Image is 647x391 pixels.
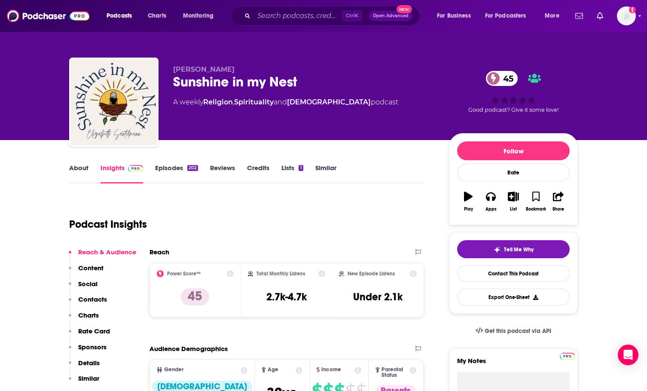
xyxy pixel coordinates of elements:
[485,207,497,212] div: Apps
[150,248,169,256] h2: Reach
[381,367,408,378] span: Parental Status
[449,65,578,119] div: 45Good podcast? Give it some love!
[238,6,428,26] div: Search podcasts, credits, & more...
[155,164,198,183] a: Episodes202
[315,164,336,183] a: Similar
[254,9,342,23] input: Search podcasts, credits, & more...
[234,98,274,106] a: Spirituality
[78,280,98,288] p: Social
[256,271,305,277] h2: Total Monthly Listens
[69,374,99,390] button: Similar
[502,186,525,217] button: List
[78,343,107,351] p: Sponsors
[552,207,564,212] div: Share
[431,9,482,23] button: open menu
[617,6,636,25] img: User Profile
[148,10,166,22] span: Charts
[101,9,143,23] button: open menu
[437,10,471,22] span: For Business
[342,10,362,21] span: Ctrl K
[494,246,501,253] img: tell me why sparkle
[164,367,183,373] span: Gender
[69,248,136,264] button: Reach & Audience
[69,295,107,311] button: Contacts
[572,9,586,23] a: Show notifications dropdown
[78,327,110,335] p: Rate Card
[233,98,234,106] span: ,
[78,374,99,382] p: Similar
[457,164,570,181] div: Rate
[560,351,575,360] a: Pro website
[457,141,570,160] button: Follow
[485,10,526,22] span: For Podcasters
[560,353,575,360] img: Podchaser Pro
[69,218,147,231] h1: Podcast Insights
[348,271,395,277] h2: New Episode Listens
[69,327,110,343] button: Rate Card
[274,98,287,106] span: and
[479,9,539,23] button: open menu
[69,359,100,375] button: Details
[173,65,235,73] span: [PERSON_NAME]
[268,367,278,373] span: Age
[617,6,636,25] button: Show profile menu
[210,164,235,183] a: Reviews
[504,246,534,253] span: Tell Me Why
[287,98,371,106] a: [DEMOGRAPHIC_DATA]
[78,248,136,256] p: Reach & Audience
[247,164,269,183] a: Credits
[150,345,228,353] h2: Audience Demographics
[203,98,233,106] a: Religion
[468,107,558,113] span: Good podcast? Give it some love!
[494,71,518,86] span: 45
[457,357,570,372] label: My Notes
[397,5,412,13] span: New
[485,327,551,335] span: Get this podcast via API
[71,59,157,145] img: Sunshine in my Nest
[281,164,303,183] a: Lists1
[173,97,398,107] div: A weekly podcast
[69,264,104,280] button: Content
[486,71,518,86] a: 45
[353,290,403,303] h3: Under 2.1k
[510,207,517,212] div: List
[107,10,132,22] span: Podcasts
[479,186,502,217] button: Apps
[69,280,98,296] button: Social
[187,165,198,171] div: 202
[369,11,412,21] button: Open AdvancedNew
[321,367,341,373] span: Income
[181,288,209,305] p: 45
[618,345,638,365] div: Open Intercom Messenger
[78,311,99,319] p: Charts
[457,186,479,217] button: Play
[525,186,547,217] button: Bookmark
[547,186,570,217] button: Share
[457,265,570,282] a: Contact This Podcast
[128,165,143,172] img: Podchaser Pro
[78,264,104,272] p: Content
[617,6,636,25] span: Logged in as BenLaurro
[7,8,89,24] img: Podchaser - Follow, Share and Rate Podcasts
[299,165,303,171] div: 1
[101,164,143,183] a: InsightsPodchaser Pro
[183,10,214,22] span: Monitoring
[69,343,107,359] button: Sponsors
[266,290,307,303] h3: 2.7k-4.7k
[78,359,100,367] p: Details
[526,207,546,212] div: Bookmark
[464,207,473,212] div: Play
[629,6,636,13] svg: Add a profile image
[373,14,409,18] span: Open Advanced
[78,295,107,303] p: Contacts
[539,9,570,23] button: open menu
[167,271,201,277] h2: Power Score™
[177,9,225,23] button: open menu
[69,164,89,183] a: About
[593,9,607,23] a: Show notifications dropdown
[457,240,570,258] button: tell me why sparkleTell Me Why
[69,311,99,327] button: Charts
[457,289,570,305] button: Export One-Sheet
